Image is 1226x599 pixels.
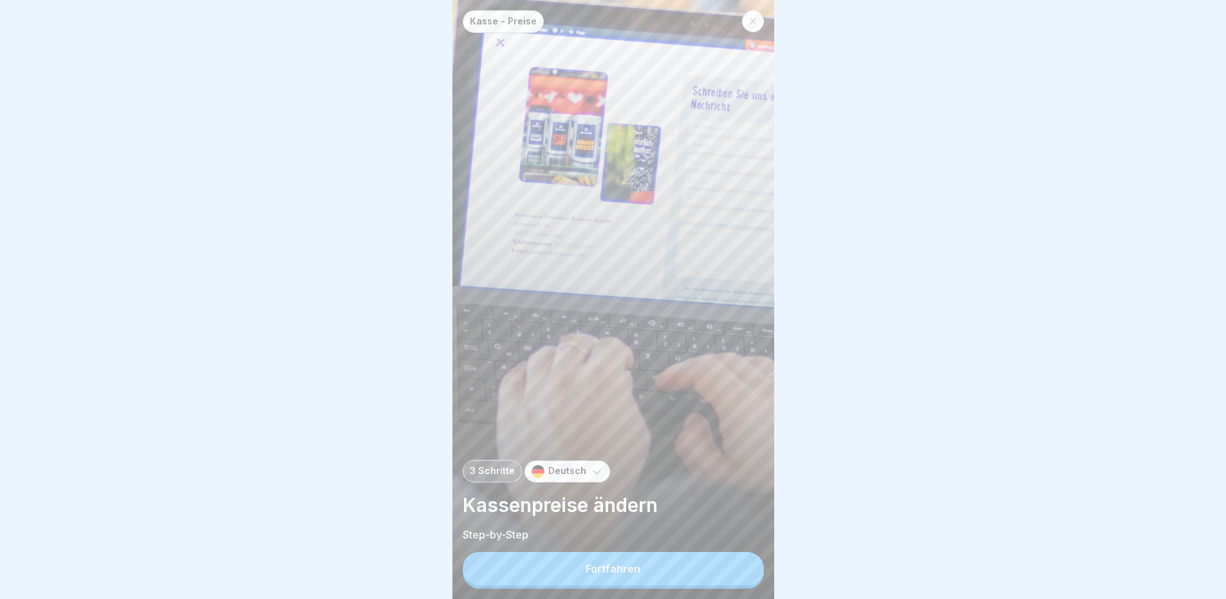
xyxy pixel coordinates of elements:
[463,493,764,517] p: Kassenpreise ändern
[470,16,537,27] p: Kasse - Preise
[463,528,764,542] p: Step-by-Step
[470,466,515,477] p: 3 Schritte
[463,552,764,585] button: Fortfahren
[532,465,544,478] img: de.svg
[548,466,586,477] p: Deutsch
[586,563,640,575] div: Fortfahren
